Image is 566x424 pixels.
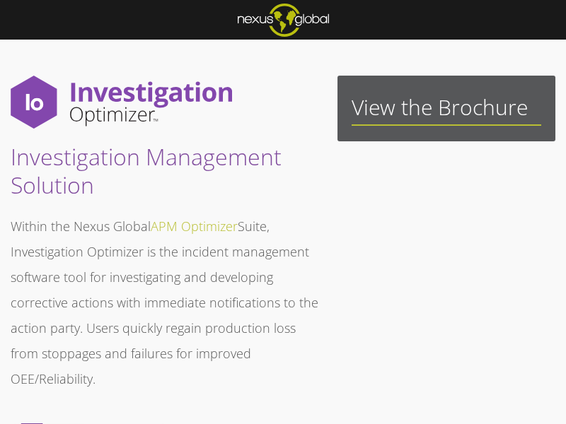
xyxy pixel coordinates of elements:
p: Within the Nexus Global Suite, Investigation Optimizer is the incident management software tool f... [11,213,322,391]
h3: Investigation Management Solution [11,143,322,199]
span: View the Brochure [352,93,528,122]
img: IOstacked [11,76,232,129]
img: ng-logo-hubspot-blog-01 [238,4,329,37]
a: APM Optimizer [151,218,238,235]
